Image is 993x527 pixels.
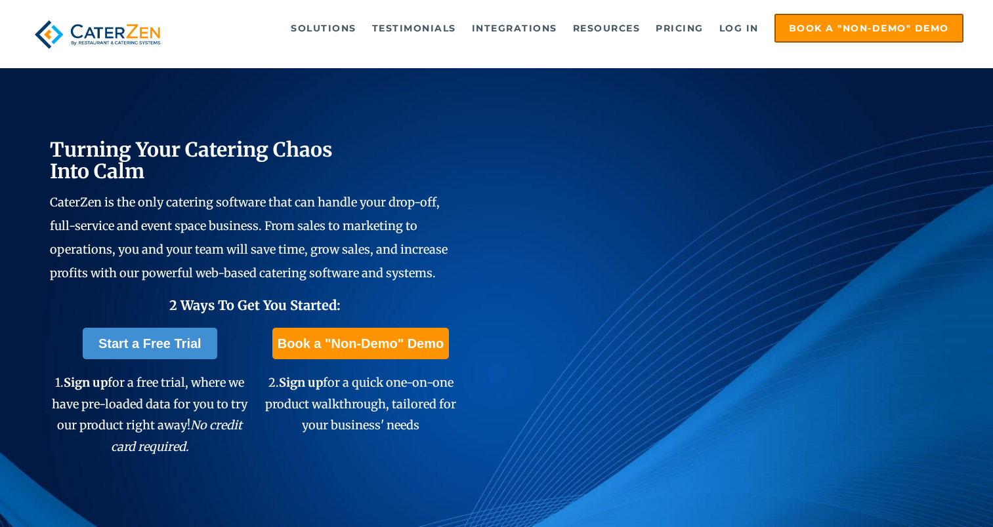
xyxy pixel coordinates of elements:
[279,375,323,390] span: Sign up
[169,297,341,313] span: 2 Ways To Get You Started:
[774,14,963,43] a: Book a "Non-Demo" Demo
[265,375,456,433] span: 2. for a quick one-on-one product walkthrough, tailored for your business' needs
[272,328,449,359] a: Book a "Non-Demo" Demo
[713,15,765,41] a: Log in
[876,476,979,513] iframe: Help widget launcher
[566,15,647,41] a: Resources
[50,195,448,281] span: CaterZen is the only catering software that can handle your drop-off, full-service and event spac...
[83,328,217,359] a: Start a Free Trial
[64,375,108,390] span: Sign up
[50,137,333,184] span: Turning Your Catering Chaos Into Calm
[189,14,963,43] div: Navigation Menu
[111,418,243,454] em: No credit card required.
[30,14,165,55] img: caterzen
[649,15,710,41] a: Pricing
[52,375,247,454] span: 1. for a free trial, where we have pre-loaded data for you to try our product right away!
[366,15,463,41] a: Testimonials
[284,15,363,41] a: Solutions
[465,15,564,41] a: Integrations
